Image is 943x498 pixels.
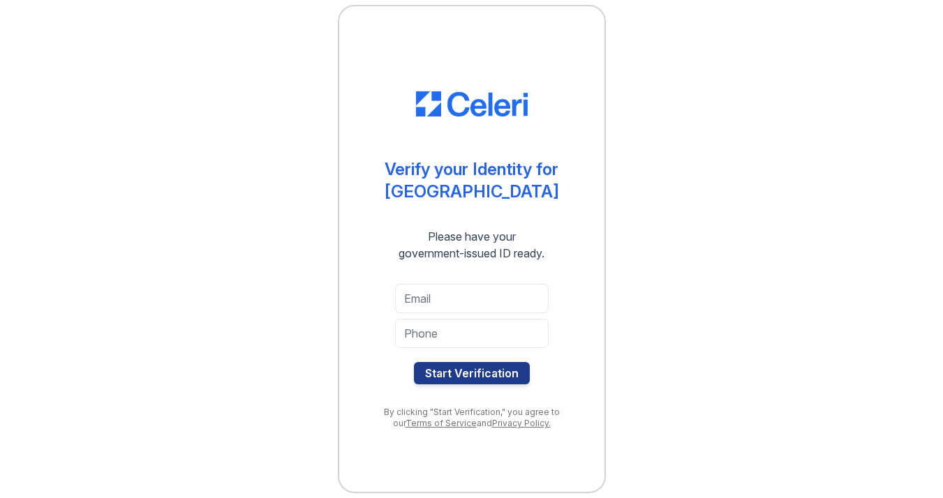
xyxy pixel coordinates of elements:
[395,284,549,313] input: Email
[492,418,551,428] a: Privacy Policy.
[414,362,530,384] button: Start Verification
[385,158,559,203] div: Verify your Identity for [GEOGRAPHIC_DATA]
[416,91,528,116] img: CE_Logo_Blue-a8612792a0a2168367f1c8372b55b34899dd931a85d93a1a3d3e32e68fde9ad4.png
[367,407,577,429] div: By clicking "Start Verification," you agree to our and
[373,228,570,262] div: Please have your government-issued ID ready.
[395,319,549,348] input: Phone
[406,418,477,428] a: Terms of Service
